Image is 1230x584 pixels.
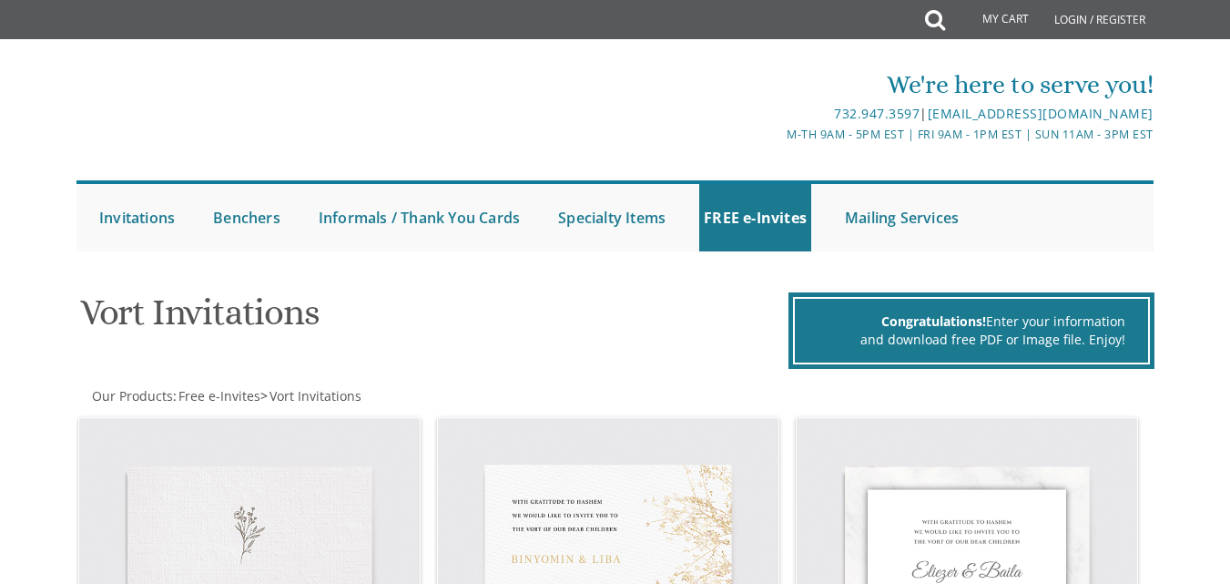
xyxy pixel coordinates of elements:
[80,292,785,346] h1: Vort Invitations
[314,184,524,251] a: Informals / Thank You Cards
[436,103,1154,125] div: |
[177,387,260,405] a: Free e-Invites
[436,125,1154,144] div: M-Th 9am - 5pm EST | Fri 9am - 1pm EST | Sun 11am - 3pm EST
[436,67,1154,103] div: We're here to serve you!
[268,387,361,405] a: Vort Invitations
[834,105,920,122] a: 732.947.3597
[90,387,173,405] a: Our Products
[818,331,1125,349] div: and download free PDF or Image file. Enjoy!
[178,387,260,405] span: Free e-Invites
[928,105,1154,122] a: [EMAIL_ADDRESS][DOMAIN_NAME]
[943,2,1042,38] a: My Cart
[881,312,986,330] span: Congratulations!
[95,184,179,251] a: Invitations
[208,184,285,251] a: Benchers
[269,387,361,405] span: Vort Invitations
[554,184,670,251] a: Specialty Items
[699,184,811,251] a: FREE e-Invites
[76,387,615,405] div: :
[840,184,963,251] a: Mailing Services
[818,312,1125,331] div: Enter your information
[260,387,361,405] span: >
